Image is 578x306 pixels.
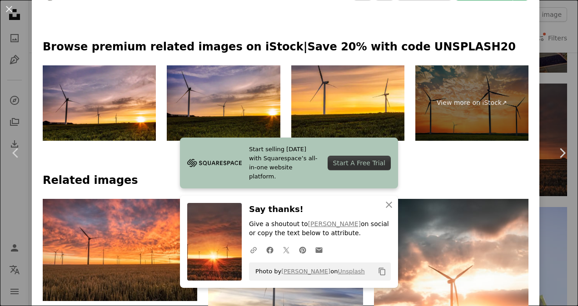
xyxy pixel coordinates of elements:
h3: Say thanks! [249,203,391,216]
span: Photo by on [251,264,365,279]
a: Share over email [311,241,327,259]
a: Unsplash [338,268,364,275]
p: Give a shoutout to on social or copy the text below to attribute. [249,220,391,238]
a: Share on Twitter [278,241,294,259]
img: Wind turbines at a wind farm in agricultural landscape at sunset [43,65,156,141]
img: Wind turbines at a wind farm in agricultural landscape at sunset [167,65,280,141]
a: Share on Pinterest [294,241,311,259]
div: Start A Free Trial [328,156,391,170]
img: file-1705255347840-230a6ab5bca9image [187,156,242,170]
a: Share on Facebook [262,241,278,259]
p: Browse premium related images on iStock | Save 20% with code UNSPLASH20 [43,40,528,54]
button: Copy to clipboard [374,264,390,279]
span: Start selling [DATE] with Squarespace’s all-in-one website platform. [249,145,320,181]
a: three wind turbines in a field at sunset [208,295,363,303]
a: View more on iStock↗ [415,65,528,141]
a: landscape photography of grass field with windmills under orange sunset [43,246,197,254]
a: [PERSON_NAME] [308,220,361,227]
a: Next [546,109,578,197]
img: Wind turbines at a wind farm in agricultural landscape at sunset [291,65,404,141]
a: [PERSON_NAME] [281,268,330,275]
a: Start selling [DATE] with Squarespace’s all-in-one website platform.Start A Free Trial [180,138,398,188]
h4: Related images [43,173,528,188]
img: landscape photography of grass field with windmills under orange sunset [43,199,197,301]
